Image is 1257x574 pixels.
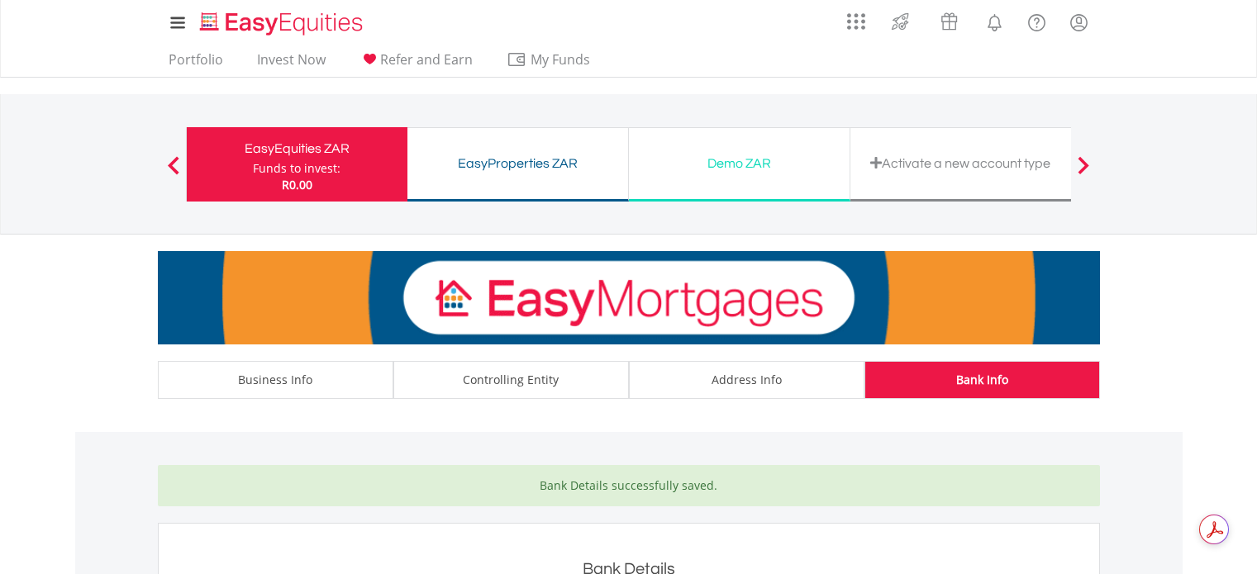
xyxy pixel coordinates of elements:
a: Vouchers [925,4,974,35]
div: Funds to invest: [253,160,340,177]
a: Notifications [974,4,1016,37]
a: Portfolio [162,51,230,77]
span: Refer and Earn [380,50,473,69]
div: Bank Details successfully saved. [158,465,1100,506]
div: Activate a new account type [860,152,1061,175]
img: EasyMortage Promotion Banner [158,251,1100,344]
a: AppsGrid [836,4,876,31]
a: Controlling Entity [393,361,629,399]
img: grid-menu-icon.svg [847,12,865,31]
a: My Profile [1058,4,1100,40]
div: EasyProperties ZAR [417,152,618,175]
a: Invest Now [250,51,332,77]
img: vouchers-v2.svg [936,8,963,35]
div: Demo ZAR [639,152,840,175]
a: Bank Info [864,361,1100,399]
span: R0.00 [282,177,312,192]
a: FAQ's and Support [1016,4,1058,37]
span: My Funds [507,49,615,70]
a: Business Info [158,361,393,399]
img: EasyEquities_Logo.png [197,10,369,37]
img: thrive-v2.svg [887,8,914,35]
a: Refer and Earn [353,51,479,77]
a: Address Info [629,361,864,399]
div: EasyEquities ZAR [197,137,398,160]
a: Home page [193,4,369,37]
